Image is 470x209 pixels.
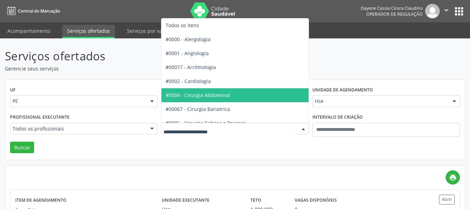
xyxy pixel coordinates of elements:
[250,195,261,206] label: Teto
[5,65,327,72] p: Gerencie seus serviços
[443,6,450,14] i: 
[166,92,230,98] span: #0004 - Cirurgia Abdominal
[62,25,115,38] a: Serviços ofertados
[453,5,465,17] button: apps
[312,85,373,96] label: Unidade de agendamento
[2,25,55,37] a: Acompanhamento
[5,47,327,65] p: Serviços ofertados
[449,174,457,181] i: print
[122,25,173,37] a: Serviços por vaga
[361,5,423,11] div: Dayene Cassia Cicera Claudino
[446,170,460,185] a: print
[440,4,453,18] button: 
[18,8,60,14] span: Central de Marcação
[315,98,446,105] span: Hse
[5,5,60,17] a: Central de Marcação
[295,195,337,206] label: Vagas disponíveis
[13,125,143,132] span: Todos os profissionais
[166,106,230,112] span: #00067 - Cirurgia Bariatrica
[166,64,216,70] span: #00077 - Arritmologia
[166,78,211,84] span: #0002 - Cardiologia
[312,112,363,123] label: Intervalo de criação
[15,195,66,206] label: Item de agendamento
[10,112,70,123] label: Profissional executante
[166,120,246,126] span: #0005 - Cirurgia Cabeça e Pescoço
[166,22,199,29] span: Todos os itens
[162,195,209,206] label: Unidade executante
[166,36,210,43] span: #0000 - Alergologia
[425,4,440,18] img: img
[366,11,423,17] span: Operador de regulação
[166,50,209,57] span: #0001 - Angiologia
[13,98,143,105] span: PE
[10,142,34,154] button: Buscar
[10,85,16,96] label: UF
[439,195,455,204] button: Abrir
